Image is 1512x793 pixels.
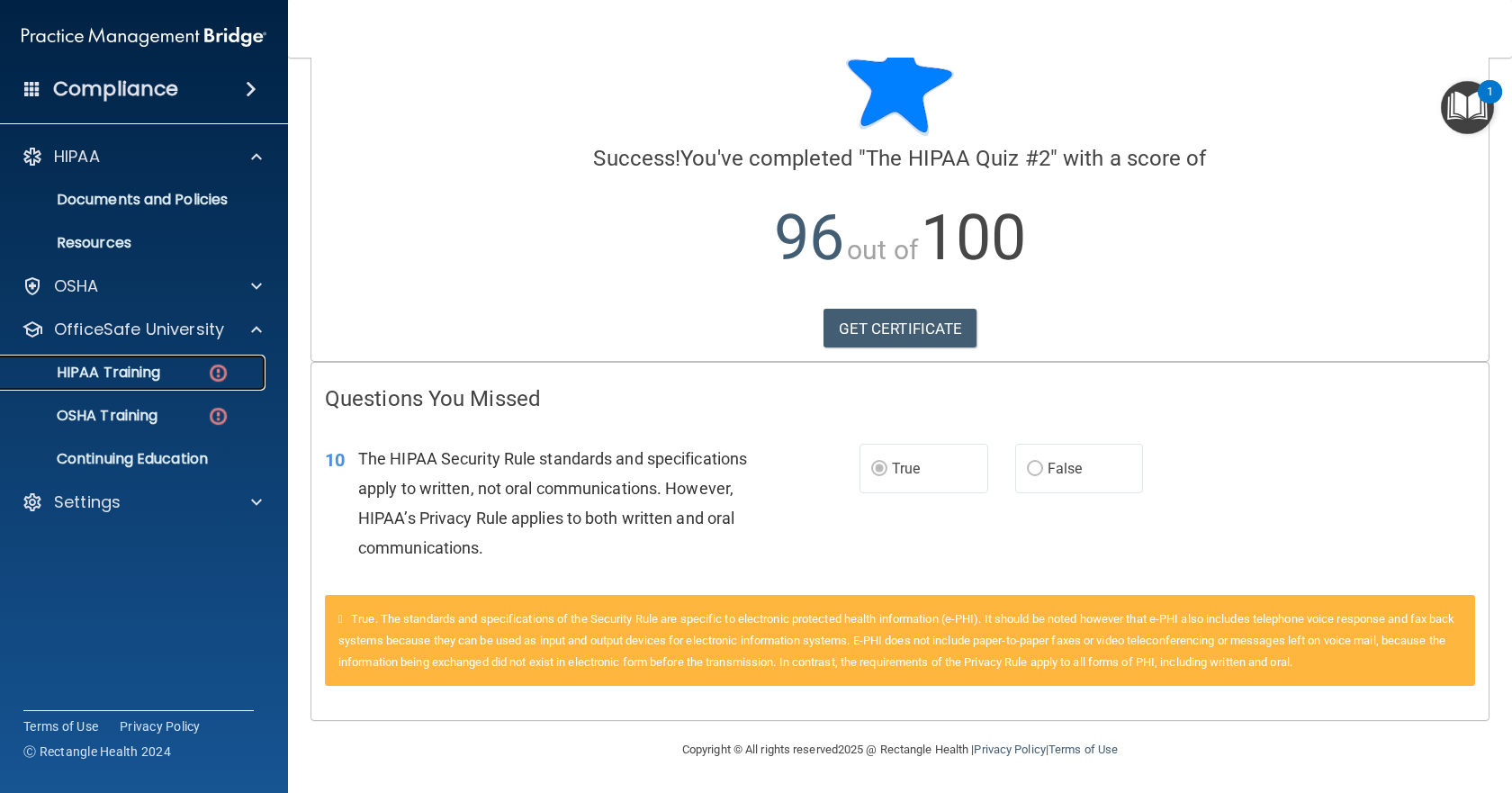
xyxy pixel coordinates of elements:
[207,362,229,384] img: danger-circle.6113f641.png
[774,201,844,275] span: 96
[54,319,224,340] p: OfficeSafe University
[23,717,98,735] a: Terms of Use
[892,460,920,477] span: True
[1048,460,1083,477] span: False
[866,146,1050,171] span: The HIPAA Quiz #2
[974,743,1045,756] a: Privacy Policy
[1441,81,1494,134] button: Open Resource Center, 1 new notification
[22,491,262,513] a: Settings
[823,309,977,348] a: GET CERTIFICATE
[921,201,1026,275] span: 100
[53,77,178,102] h4: Compliance
[325,147,1475,170] h4: You've completed " " with a score of
[12,234,257,252] p: Resources
[12,191,257,209] p: Documents and Policies
[338,612,1455,669] span: True. The standards and specifications of the Security Rule are specific to electronic protected ...
[23,743,171,761] span: Ⓒ Rectangle Health 2024
[22,19,266,55] img: PMB logo
[1027,463,1043,476] input: False
[207,405,229,428] img: danger-circle.6113f641.png
[847,234,918,266] span: out of
[54,275,99,297] p: OSHA
[22,146,262,167] a: HIPAA
[22,275,262,297] a: OSHA
[358,449,747,558] span: The HIPAA Security Rule standards and specifications apply to written, not oral communications. H...
[120,717,201,735] a: Privacy Policy
[54,491,121,513] p: Settings
[1487,92,1493,115] div: 1
[12,450,257,468] p: Continuing Education
[22,319,262,340] a: OfficeSafe University
[325,449,345,471] span: 10
[871,463,887,476] input: True
[54,146,100,167] p: HIPAA
[1048,743,1118,756] a: Terms of Use
[593,146,680,171] span: Success!
[12,364,160,382] p: HIPAA Training
[571,721,1228,779] div: Copyright © All rights reserved 2025 @ Rectangle Health | |
[846,28,954,136] img: blue-star-rounded.9d042014.png
[12,407,157,425] p: OSHA Training
[325,387,1475,410] h4: Questions You Missed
